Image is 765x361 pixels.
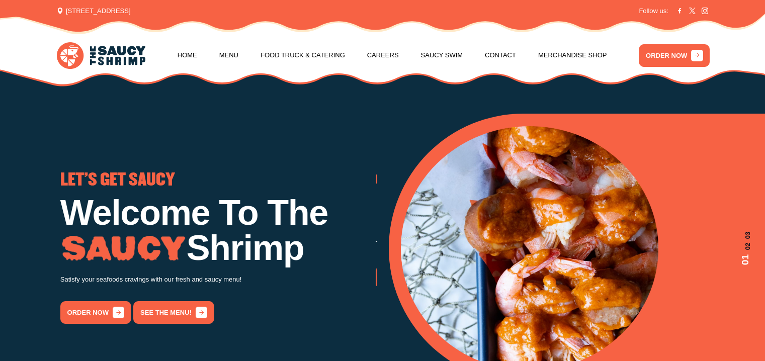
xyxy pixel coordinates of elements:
span: Follow us: [639,6,668,16]
h1: Welcome To The Shrimp [60,195,376,266]
a: Saucy Swim [421,36,463,74]
a: Food Truck & Catering [261,36,345,74]
span: 03 [738,232,753,239]
a: Merchandise Shop [538,36,607,74]
span: LET'S GET SAUCY [60,172,175,189]
span: 01 [738,254,753,265]
span: [STREET_ADDRESS] [57,6,130,16]
a: ORDER NOW [639,44,710,67]
span: GO THE WHOLE NINE YARDS [376,172,558,189]
img: Image [60,236,187,262]
h1: Low Country Boil [376,195,691,230]
img: logo [57,42,145,69]
a: See the menu! [133,301,214,324]
p: Satisfy your seafoods cravings with our fresh and saucy menu! [60,274,376,286]
a: Careers [367,36,399,74]
span: 02 [738,243,753,250]
a: Contact [485,36,516,74]
div: 2 / 3 [376,172,691,289]
div: 1 / 3 [60,172,376,324]
a: Menu [219,36,238,74]
p: Try our famous Whole Nine Yards sauce! The recipe is our secret! [376,238,691,250]
a: Home [178,36,197,74]
a: order now [60,301,131,324]
a: order now [376,266,447,289]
